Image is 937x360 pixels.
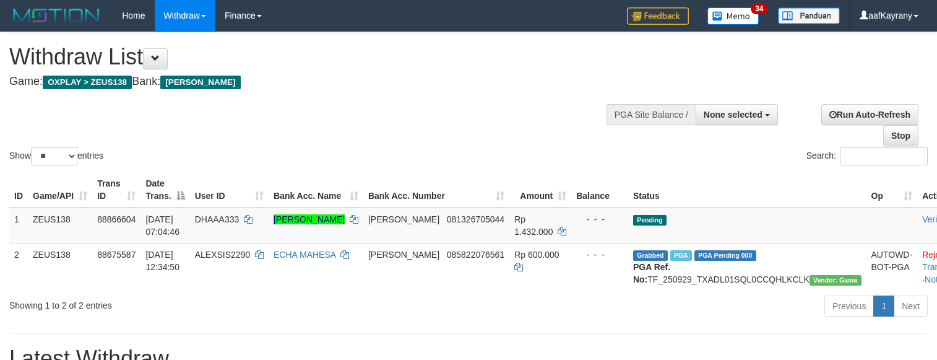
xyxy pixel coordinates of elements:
span: DHAAA333 [195,214,240,224]
th: Date Trans.: activate to sort column descending [140,172,189,208]
td: 2 [9,243,28,291]
th: ID [9,172,28,208]
img: MOTION_logo.png [9,6,103,25]
span: 88866604 [97,214,136,224]
b: PGA Ref. No: [633,262,670,284]
input: Search: [840,147,928,165]
td: ZEUS138 [28,208,92,244]
td: 1 [9,208,28,244]
span: 88675587 [97,250,136,260]
span: [PERSON_NAME] [368,214,439,224]
th: Op: activate to sort column ascending [866,172,918,208]
span: [DATE] 07:04:46 [145,214,179,237]
span: Rp 600.000 [514,250,559,260]
select: Showentries [31,147,77,165]
img: Feedback.jpg [627,7,689,25]
a: Previous [824,296,874,317]
a: 1 [873,296,894,317]
span: Pending [633,215,667,226]
span: [PERSON_NAME] [160,76,240,89]
label: Search: [806,147,928,165]
span: OXPLAY > ZEUS138 [43,76,132,89]
span: Copy 085822076561 to clipboard [447,250,504,260]
td: AUTOWD-BOT-PGA [866,243,918,291]
th: Bank Acc. Name: activate to sort column ascending [269,172,363,208]
a: Next [894,296,928,317]
h1: Withdraw List [9,45,612,69]
span: 34 [751,3,767,14]
th: Status [628,172,866,208]
span: Rp 1.432.000 [514,214,553,237]
img: panduan.png [778,7,840,24]
a: Run Auto-Refresh [821,104,918,125]
span: [DATE] 12:34:50 [145,250,179,272]
span: ALEXSIS2290 [195,250,251,260]
div: - - - [576,248,623,261]
td: TF_250929_TXADL01SQL0CCQHLKCLK [628,243,866,291]
th: Balance [571,172,628,208]
div: Showing 1 to 2 of 2 entries [9,294,381,312]
a: [PERSON_NAME] [274,214,345,224]
span: Copy 081326705044 to clipboard [447,214,504,224]
div: PGA Site Balance / [607,104,696,125]
img: Button%20Memo.svg [707,7,759,25]
td: ZEUS138 [28,243,92,291]
a: ECHA MAHESA [274,250,335,260]
th: Game/API: activate to sort column ascending [28,172,92,208]
button: None selected [696,104,778,125]
h4: Game: Bank: [9,76,612,88]
span: None selected [704,110,762,120]
th: Bank Acc. Number: activate to sort column ascending [363,172,509,208]
th: Amount: activate to sort column ascending [509,172,571,208]
span: Vendor URL: https://trx31.1velocity.biz [810,275,861,286]
th: Trans ID: activate to sort column ascending [92,172,140,208]
label: Show entries [9,147,103,165]
a: Stop [883,125,918,146]
th: User ID: activate to sort column ascending [190,172,269,208]
span: PGA Pending [694,250,756,261]
span: [PERSON_NAME] [368,250,439,260]
span: Grabbed [633,250,668,261]
div: - - - [576,213,623,226]
span: Marked by aafpengsreynich [670,250,692,261]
